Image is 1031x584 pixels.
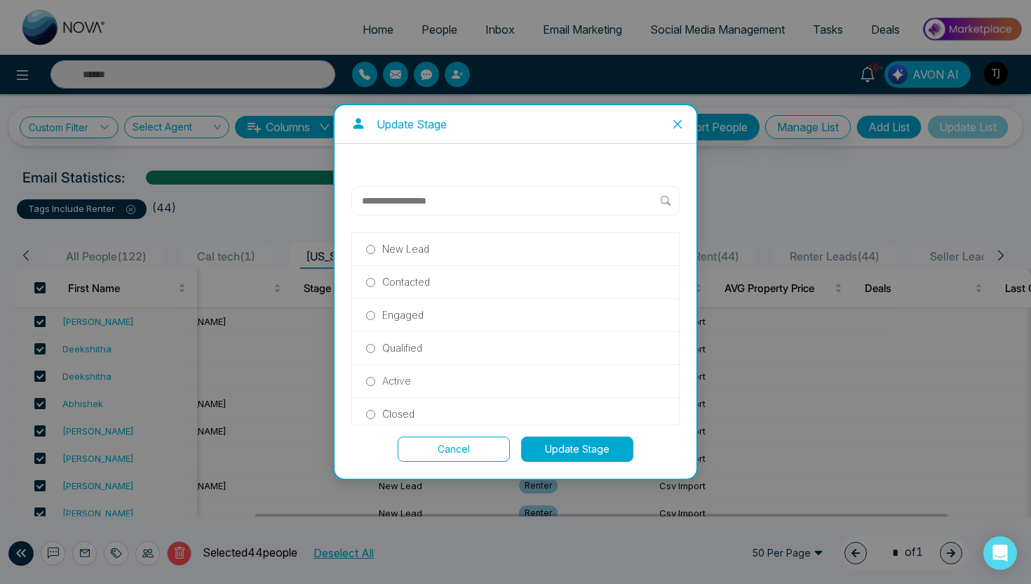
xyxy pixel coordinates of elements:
input: Qualified [366,344,375,353]
button: Update Stage [521,437,633,462]
input: Engaged [366,311,375,320]
div: Open Intercom Messenger [983,536,1017,570]
p: Closed [382,406,415,422]
p: Qualified [382,340,422,356]
p: Active [382,373,411,389]
p: Engaged [382,307,424,323]
p: New Lead [382,241,429,257]
input: Contacted [366,278,375,287]
button: Cancel [398,437,510,462]
span: close [672,119,683,130]
p: Update Stage [377,117,447,132]
p: Contacted [382,274,430,290]
input: Closed [366,410,375,419]
input: New Lead [366,245,375,254]
input: Active [366,377,375,386]
button: Close [659,105,696,143]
